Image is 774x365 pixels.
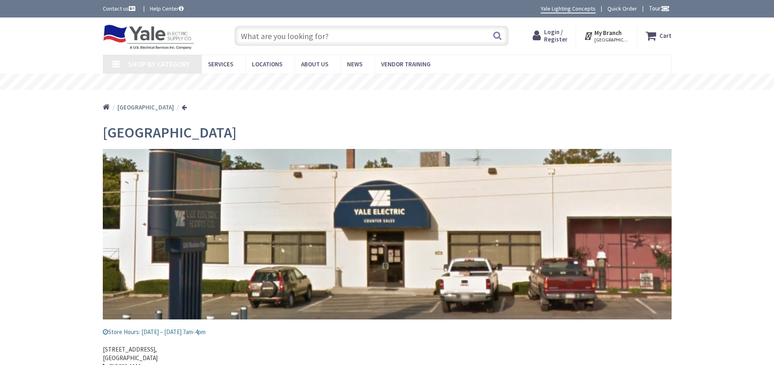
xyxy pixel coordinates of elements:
a: Quick Order [607,4,637,13]
strong: Cart [659,28,672,43]
span: Store Hours: [DATE] – [DATE] 7am-4pm [103,328,206,336]
img: Yale Electric Supply Co. [103,24,195,50]
img: lancaster_1.jpg [103,149,672,319]
a: Help Center [150,4,184,13]
span: Login / Register [544,28,568,43]
a: Login / Register [533,28,568,43]
strong: My Branch [594,29,622,37]
span: [GEOGRAPHIC_DATA] [103,123,236,142]
span: About Us [301,60,328,68]
a: Yale Lighting Concepts [541,4,596,13]
span: Locations [252,60,282,68]
span: Tour [649,4,670,12]
span: Shop By Category [128,59,190,69]
span: News [347,60,362,68]
strong: [GEOGRAPHIC_DATA] [117,103,174,111]
input: What are you looking for? [234,26,509,46]
span: Services [208,60,233,68]
span: [GEOGRAPHIC_DATA], [GEOGRAPHIC_DATA] [594,37,629,43]
div: My Branch [GEOGRAPHIC_DATA], [GEOGRAPHIC_DATA] [584,28,629,43]
span: Vendor Training [381,60,431,68]
a: Contact us [103,4,137,13]
a: Cart [646,28,672,43]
